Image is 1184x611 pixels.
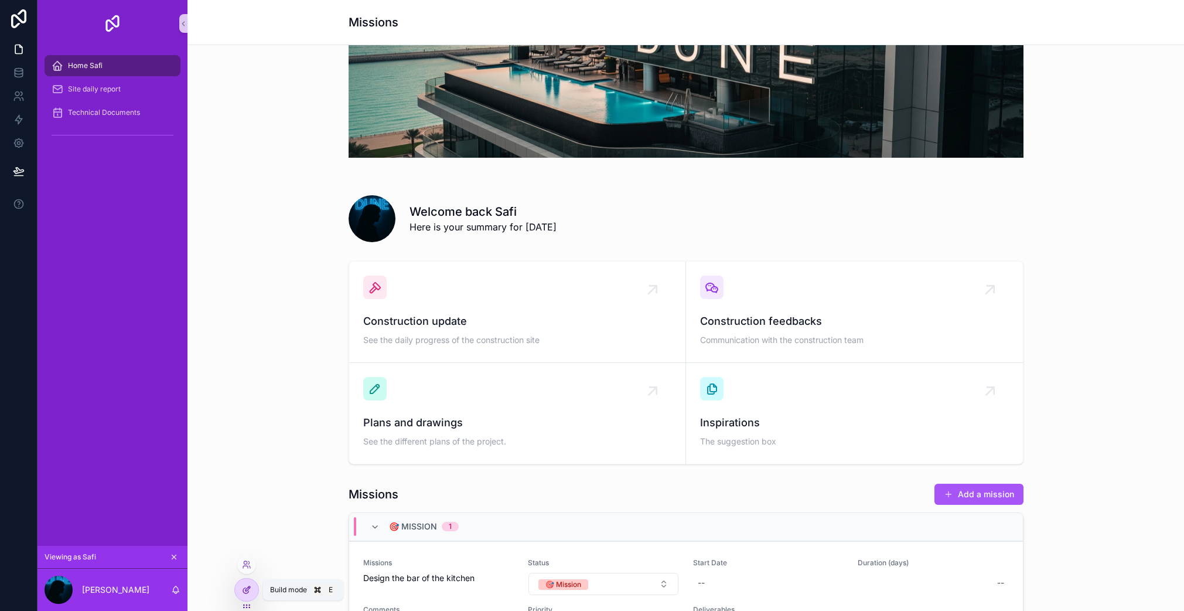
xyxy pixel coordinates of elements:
[363,436,671,447] span: See the different plans of the project.
[103,14,122,33] img: App logo
[934,484,1023,505] button: Add a mission
[363,572,514,584] span: Design the bar of the kitchen
[700,313,1009,330] span: Construction feedbacks
[326,585,335,595] span: E
[349,363,686,464] a: Plans and drawingsSee the different plans of the project.
[545,579,581,590] div: 🎯 Mission
[528,573,678,595] button: Select Button
[858,558,1009,568] span: Duration (days)
[45,55,180,76] a: Home Safi
[698,577,705,589] div: --
[363,415,671,431] span: Plans and drawings
[363,334,671,346] span: See the daily progress of the construction site
[686,363,1023,464] a: InspirationsThe suggestion box
[45,552,96,562] span: Viewing as Safi
[700,334,1009,346] span: Communication with the construction team
[349,14,398,30] h1: Missions
[997,577,1004,589] div: --
[528,558,679,568] span: Status
[700,436,1009,447] span: The suggestion box
[68,61,103,70] span: Home Safi
[45,79,180,100] a: Site daily report
[693,558,844,568] span: Start Date
[349,262,686,363] a: Construction updateSee the daily progress of the construction site
[410,220,557,234] span: Here is your summary for [DATE]
[410,203,557,220] h1: Welcome back Safi
[389,521,437,532] span: 🎯 Mission
[68,84,121,94] span: Site daily report
[686,262,1023,363] a: Construction feedbacksCommunication with the construction team
[68,108,140,117] span: Technical Documents
[37,47,187,159] div: scrollable content
[363,558,514,568] span: Missions
[45,102,180,123] a: Technical Documents
[449,522,452,531] div: 1
[700,415,1009,431] span: Inspirations
[363,313,671,330] span: Construction update
[82,584,149,596] p: [PERSON_NAME]
[270,585,307,595] span: Build mode
[349,486,398,503] h1: Missions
